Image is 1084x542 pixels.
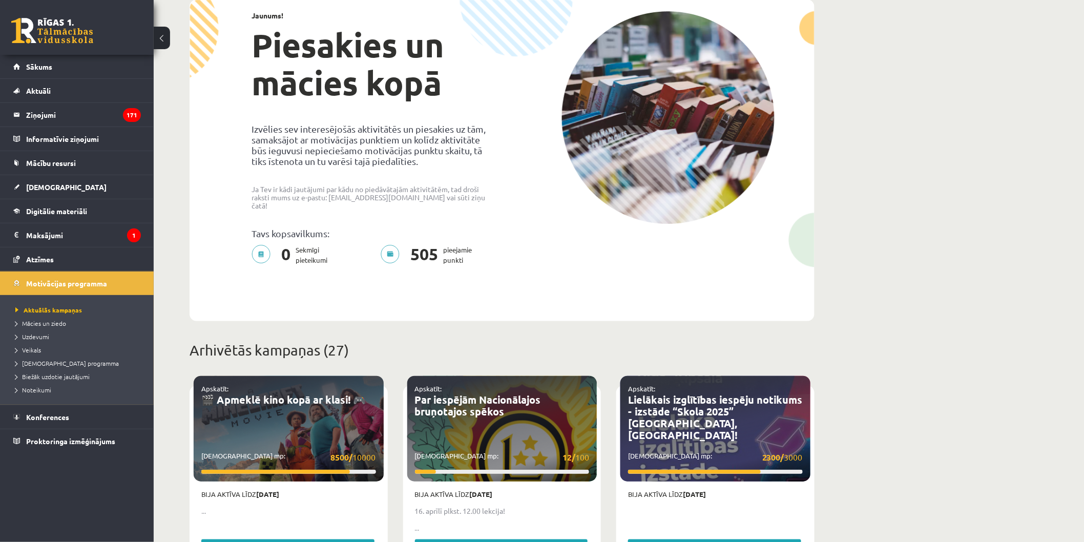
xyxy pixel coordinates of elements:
[26,158,76,168] span: Mācību resursi
[415,489,590,499] p: Bija aktīva līdz
[762,452,784,463] strong: 2300/
[331,452,353,463] strong: 8500/
[26,223,141,247] legend: Maksājumi
[15,319,143,328] a: Mācies un ziedo
[256,490,279,498] strong: [DATE]
[276,245,296,265] span: 0
[628,451,803,464] p: [DEMOGRAPHIC_DATA] mp:
[252,26,494,102] h1: Piesakies un mācies kopā
[26,436,115,446] span: Proktoringa izmēģinājums
[252,228,494,239] p: Tavs kopsavilkums:
[15,319,66,327] span: Mācies un ziedo
[26,182,107,192] span: [DEMOGRAPHIC_DATA]
[26,412,69,422] span: Konferences
[381,245,478,265] p: pieejamie punkti
[13,223,141,247] a: Maksājumi1
[405,245,443,265] span: 505
[15,306,82,314] span: Aktuālās kampaņas
[13,127,141,151] a: Informatīvie ziņojumi
[15,372,143,381] a: Biežāk uzdotie jautājumi
[13,103,141,127] a: Ziņojumi171
[562,451,589,464] span: 100
[26,86,51,95] span: Aktuāli
[628,489,803,499] p: Bija aktīva līdz
[762,451,803,464] span: 3000
[562,452,575,463] strong: 12/
[15,386,51,394] span: Noteikumi
[13,79,141,102] a: Aktuāli
[13,405,141,429] a: Konferences
[190,340,815,361] p: Arhivētās kampaņas (27)
[13,429,141,453] a: Proktoringa izmēģinājums
[13,55,141,78] a: Sākums
[13,247,141,271] a: Atzīmes
[628,384,655,393] a: Apskatīt:
[15,305,143,315] a: Aktuālās kampaņas
[252,11,283,20] strong: Jaunums!
[13,272,141,295] a: Motivācijas programma
[683,490,706,498] strong: [DATE]
[15,332,143,341] a: Uzdevumi
[201,489,376,499] p: Bija aktīva līdz
[123,108,141,122] i: 171
[26,62,52,71] span: Sākums
[201,393,366,406] a: 🎬 Apmeklē kino kopā ar klasi! 🎮
[201,384,228,393] a: Apskatīt:
[201,451,376,464] p: [DEMOGRAPHIC_DATA] mp:
[415,393,541,418] a: Par iespējām Nacionālajos bruņotajos spēkos
[26,279,107,288] span: Motivācijas programma
[415,451,590,464] p: [DEMOGRAPHIC_DATA] mp:
[127,228,141,242] i: 1
[201,506,376,516] p: ...
[628,393,802,442] a: Lielākais izglītības iespēju notikums - izstāde “Skola 2025” [GEOGRAPHIC_DATA], [GEOGRAPHIC_DATA]!
[26,255,54,264] span: Atzīmes
[415,523,590,533] p: ...
[561,11,775,224] img: campaign-image-1c4f3b39ab1f89d1fca25a8facaab35ebc8e40cf20aedba61fd73fb4233361ac.png
[470,490,493,498] strong: [DATE]
[15,359,143,368] a: [DEMOGRAPHIC_DATA] programma
[415,506,506,515] strong: 16. aprīlī plkst. 12.00 lekcija!
[15,372,90,381] span: Biežāk uzdotie jautājumi
[26,206,87,216] span: Digitālie materiāli
[252,123,494,166] p: Izvēlies sev interesējošās aktivitātēs un piesakies uz tām, samaksājot ar motivācijas punktiem un...
[331,451,376,464] span: 10000
[26,103,141,127] legend: Ziņojumi
[415,384,442,393] a: Apskatīt:
[15,345,143,355] a: Veikals
[15,385,143,394] a: Noteikumi
[26,127,141,151] legend: Informatīvie ziņojumi
[13,199,141,223] a: Digitālie materiāli
[252,245,333,265] p: Sekmīgi pieteikumi
[15,359,119,367] span: [DEMOGRAPHIC_DATA] programma
[11,18,93,44] a: Rīgas 1. Tālmācības vidusskola
[13,151,141,175] a: Mācību resursi
[252,185,494,210] p: Ja Tev ir kādi jautājumi par kādu no piedāvātajām aktivitātēm, tad droši raksti mums uz e-pastu: ...
[15,346,41,354] span: Veikals
[15,332,49,341] span: Uzdevumi
[13,175,141,199] a: [DEMOGRAPHIC_DATA]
